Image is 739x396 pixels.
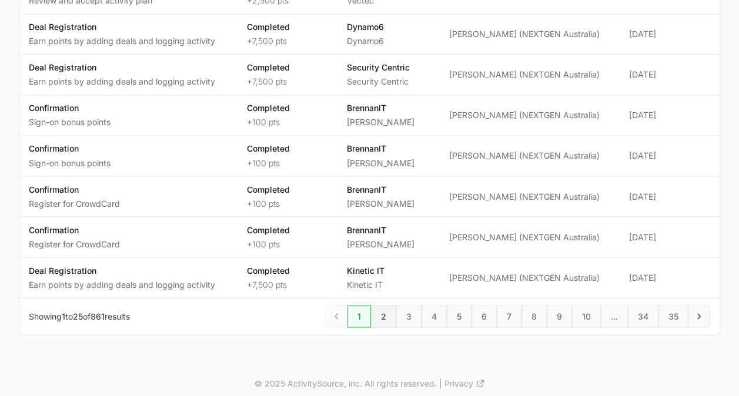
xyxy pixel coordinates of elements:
span: [DATE] [629,271,710,283]
p: Register for CrowdCard [29,238,120,250]
p: Security Centric [347,62,410,73]
span: (NEXTGEN Australia) [519,271,600,283]
p: [PERSON_NAME] [347,116,414,128]
span: (NEXTGEN Australia) [519,109,600,121]
p: Completed [247,224,290,236]
span: 861 [91,311,105,321]
p: Register for CrowdCard [29,197,120,209]
span: [DATE] [629,69,710,80]
p: Confirmation [29,183,120,195]
p: Deal Registration [29,264,215,276]
p: Kinetic IT [347,264,384,276]
span: 4 [422,305,447,327]
span: [DATE] [629,231,710,243]
p: Completed [247,21,290,33]
p: Completed [247,62,290,73]
span: (NEXTGEN Australia) [519,150,600,162]
p: Dynamo6 [347,35,384,47]
span: (NEXTGEN Australia) [519,190,600,202]
p: +100 pts [247,197,290,209]
span: [PERSON_NAME] [449,28,517,40]
a: Privacy [444,377,485,389]
span: [PERSON_NAME] [449,231,517,243]
span: [DATE] [629,190,710,202]
p: Completed [247,102,290,114]
span: | [439,377,442,389]
p: Completed [247,264,290,276]
p: Sign-on bonus points [29,157,111,169]
p: Earn points by adding deals and logging activity [29,278,215,290]
span: [DATE] [629,109,710,121]
p: +100 pts [247,157,290,169]
p: Earn points by adding deals and logging activity [29,35,215,47]
p: BrennanIT [347,143,414,155]
p: Deal Registration [29,62,215,73]
span: Next [688,305,710,327]
p: Security Centric [347,76,410,88]
p: Completed [247,143,290,155]
p: Deal Registration [29,21,215,33]
span: 8 [521,305,547,327]
p: +7,500 pts [247,35,290,47]
span: [DATE] [629,28,710,40]
p: [PERSON_NAME] [347,238,414,250]
p: +100 pts [247,116,290,128]
p: +7,500 pts [247,278,290,290]
p: [PERSON_NAME] [347,157,414,169]
p: Confirmation [29,224,120,236]
span: 25 [73,311,83,321]
p: BrennanIT [347,102,414,114]
span: [PERSON_NAME] [449,271,517,283]
p: Showing to of results [29,310,130,322]
p: Completed [247,183,290,195]
span: 3 [396,305,422,327]
p: +100 pts [247,238,290,250]
span: [PERSON_NAME] [449,69,517,80]
p: Dynamo6 [347,21,384,33]
span: [PERSON_NAME] [449,150,517,162]
span: 6 [472,305,497,327]
span: 9 [547,305,572,327]
p: Confirmation [29,143,111,155]
span: (NEXTGEN Australia) [519,28,600,40]
p: BrennanIT [347,224,414,236]
span: [PERSON_NAME] [449,109,517,121]
p: Earn points by adding deals and logging activity [29,76,215,88]
span: [PERSON_NAME] [449,190,517,202]
span: 1 [62,311,65,321]
span: [DATE] [629,150,710,162]
span: ... [601,305,628,327]
span: 5 [447,305,472,327]
span: (NEXTGEN Australia) [519,69,600,80]
span: 2 [371,305,396,327]
p: BrennanIT [347,183,414,195]
span: 10 [572,305,601,327]
span: 35 [658,305,688,327]
p: +7,500 pts [247,76,290,88]
p: [PERSON_NAME] [347,197,414,209]
span: (NEXTGEN Australia) [519,231,600,243]
span: 1 [347,305,371,327]
span: 34 [628,305,658,327]
p: © 2025 ActivitySource, inc. All rights reserved. [255,377,437,389]
p: Confirmation [29,102,111,114]
p: Kinetic IT [347,278,384,290]
span: 7 [497,305,521,327]
p: Sign-on bonus points [29,116,111,128]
